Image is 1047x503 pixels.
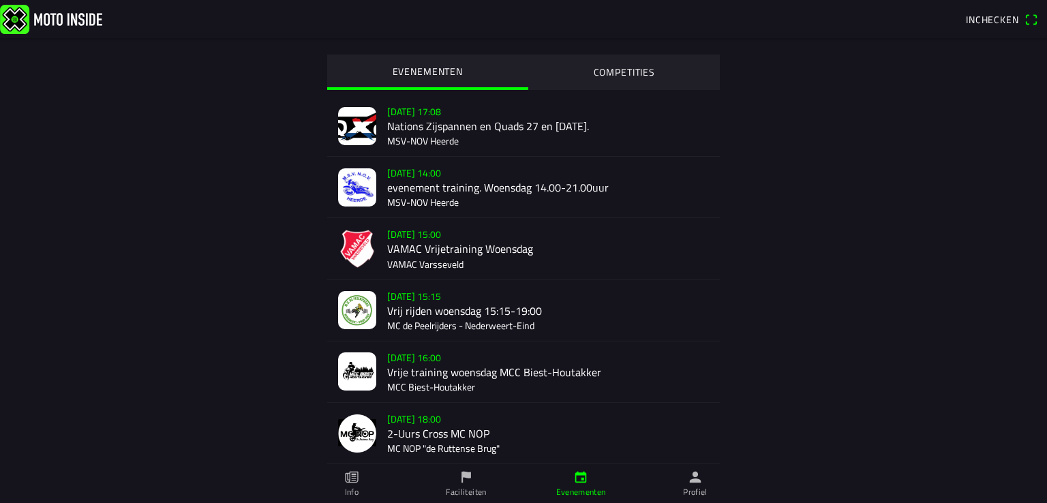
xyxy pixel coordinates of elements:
[327,403,720,464] a: [DATE] 18:002-Uurs Cross MC NOPMC NOP "de Ruttense Brug"
[344,470,359,485] ion-icon: paper
[528,55,720,90] ion-segment-button: COMPETITIES
[683,486,708,498] ion-label: Profiel
[338,414,376,453] img: z4OA0VIirXUWk1e4CfSck5GOOOl9asez4QfnKuOP.png
[556,486,606,498] ion-label: Evenementen
[327,280,720,341] a: [DATE] 15:15Vrij rijden woensdag 15:15-19:00MC de Peelrijders - Nederweert-Eind
[959,7,1044,31] a: Incheckenqr scanner
[327,95,720,157] a: [DATE] 17:08Nations Zijspannen en Quads 27 en [DATE].MSV-NOV Heerde
[327,157,720,218] a: [DATE] 14:00evenement training. Woensdag 14.00-21.00uurMSV-NOV Heerde
[338,230,376,268] img: mRCZVMXE98KF1UIaoOxJy4uYnaBQGj3OHnETWAF6.png
[688,470,703,485] ion-icon: person
[573,470,588,485] ion-icon: calendar
[345,486,359,498] ion-label: Info
[966,12,1019,27] span: Inchecken
[338,352,376,391] img: 51GKCNHdGBkHv8c4WesY94AnTBc6vU4RAZtyymEz.jpg
[338,107,376,145] img: wHOXRaN1xIfius6ZX1T36AcktzlB0WLjmySbsJVO.jpg
[327,55,528,90] ion-segment-button: EVENEMENTEN
[327,341,720,403] a: [DATE] 16:00Vrije training woensdag MCC Biest-HoutakkerMCC Biest-Houtakker
[338,168,376,207] img: k137bo8lEvRdttaoTyZxjRlU4nE7JlQNNs5A6sCR.jpg
[338,291,376,329] img: jTTcQPfqoNuIVoTDkzfkBWayjdlWSf43eUT9hLc3.jpg
[327,218,720,279] a: [DATE] 15:00VAMAC Vrijetraining WoensdagVAMAC Varsseveld
[446,486,486,498] ion-label: Faciliteiten
[459,470,474,485] ion-icon: flag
